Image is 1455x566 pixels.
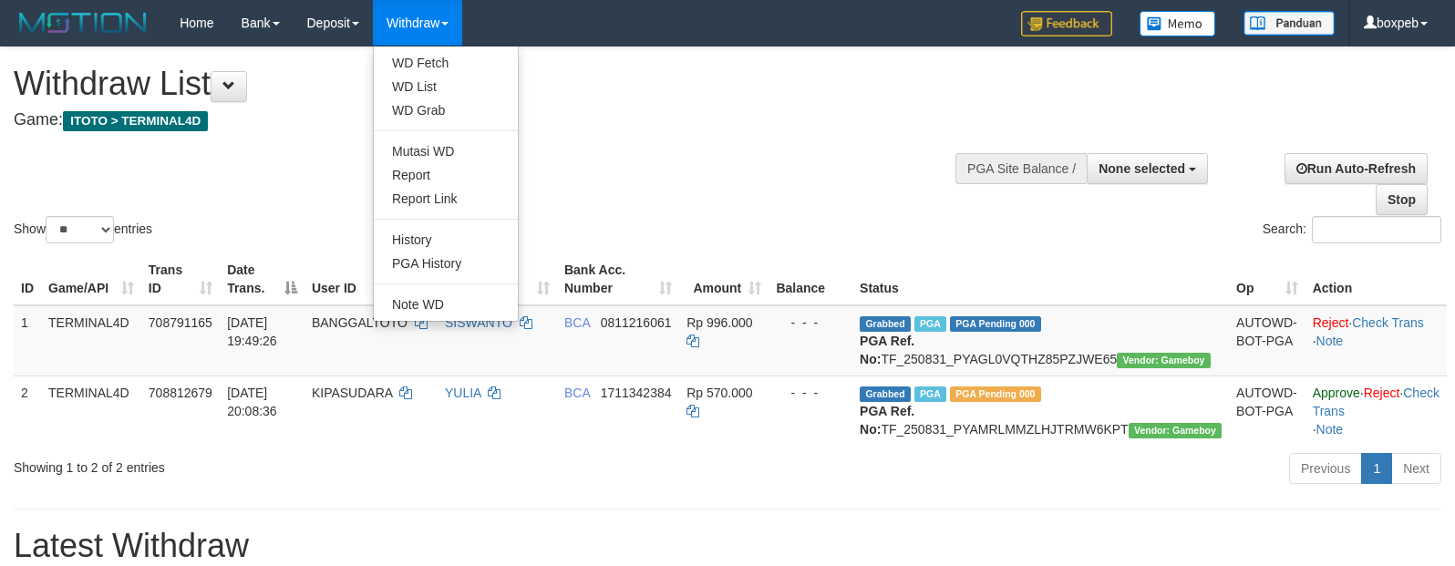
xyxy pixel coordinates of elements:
[227,386,277,418] span: [DATE] 20:08:36
[1316,334,1344,348] a: Note
[1305,253,1447,305] th: Action
[41,305,141,376] td: TERMINAL4D
[914,316,946,332] span: Marked by boxmaster
[1229,253,1305,305] th: Op: activate to sort column ascending
[564,315,590,330] span: BCA
[149,386,212,400] span: 708812679
[686,386,752,400] span: Rp 570.000
[374,163,518,187] a: Report
[776,384,845,402] div: - - -
[557,253,679,305] th: Bank Acc. Number: activate to sort column ascending
[304,253,438,305] th: User ID: activate to sort column ascending
[950,386,1041,402] span: PGA Pending
[1099,161,1185,176] span: None selected
[1312,216,1441,243] input: Search:
[374,252,518,275] a: PGA History
[1313,315,1349,330] a: Reject
[312,386,392,400] span: KIPASUDARA
[1129,423,1222,438] span: Vendor URL: https://payment21.1velocity.biz
[1376,184,1428,215] a: Stop
[1305,305,1447,376] td: · ·
[14,216,152,243] label: Show entries
[41,376,141,446] td: TERMINAL4D
[14,376,41,446] td: 2
[1391,453,1441,484] a: Next
[14,253,41,305] th: ID
[1289,453,1362,484] a: Previous
[769,253,852,305] th: Balance
[860,386,911,402] span: Grabbed
[14,528,1441,564] h1: Latest Withdraw
[686,315,752,330] span: Rp 996.000
[1316,422,1344,437] a: Note
[1140,11,1216,36] img: Button%20Memo.svg
[14,66,952,102] h1: Withdraw List
[1285,153,1428,184] a: Run Auto-Refresh
[374,98,518,122] a: WD Grab
[1087,153,1208,184] button: None selected
[14,9,152,36] img: MOTION_logo.png
[1021,11,1112,36] img: Feedback.jpg
[14,111,952,129] h4: Game:
[1313,386,1360,400] a: Approve
[1313,386,1440,418] a: Check Trans
[564,386,590,400] span: BCA
[1263,216,1441,243] label: Search:
[955,153,1087,184] div: PGA Site Balance /
[860,334,914,366] b: PGA Ref. No:
[1352,315,1424,330] a: Check Trans
[950,316,1041,332] span: PGA Pending
[1229,305,1305,376] td: AUTOWD-BOT-PGA
[141,253,220,305] th: Trans ID: activate to sort column ascending
[41,253,141,305] th: Game/API: activate to sort column ascending
[1117,353,1210,368] span: Vendor URL: https://payment21.1velocity.biz
[601,315,672,330] span: Copy 0811216061 to clipboard
[63,111,208,131] span: ITOTO > TERMINAL4D
[860,404,914,437] b: PGA Ref. No:
[227,315,277,348] span: [DATE] 19:49:26
[1364,386,1400,400] a: Reject
[14,305,41,376] td: 1
[1243,11,1335,36] img: panduan.png
[852,253,1229,305] th: Status
[601,386,672,400] span: Copy 1711342384 to clipboard
[1305,376,1447,446] td: · · ·
[46,216,114,243] select: Showentries
[852,305,1229,376] td: TF_250831_PYAGL0VQTHZ85PZJWE65
[312,315,408,330] span: BANGGALTOTO
[374,51,518,75] a: WD Fetch
[1361,453,1392,484] a: 1
[860,316,911,332] span: Grabbed
[679,253,769,305] th: Amount: activate to sort column ascending
[445,315,512,330] a: SISWANTO
[445,386,481,400] a: YULIA
[776,314,845,332] div: - - -
[852,376,1229,446] td: TF_250831_PYAMRLMMZLHJTRMW6KPT
[374,139,518,163] a: Mutasi WD
[374,187,518,211] a: Report Link
[914,386,946,402] span: Marked by boxmaster
[149,315,212,330] span: 708791165
[14,451,593,477] div: Showing 1 to 2 of 2 entries
[374,228,518,252] a: History
[374,293,518,316] a: Note WD
[220,253,304,305] th: Date Trans.: activate to sort column descending
[1229,376,1305,446] td: AUTOWD-BOT-PGA
[374,75,518,98] a: WD List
